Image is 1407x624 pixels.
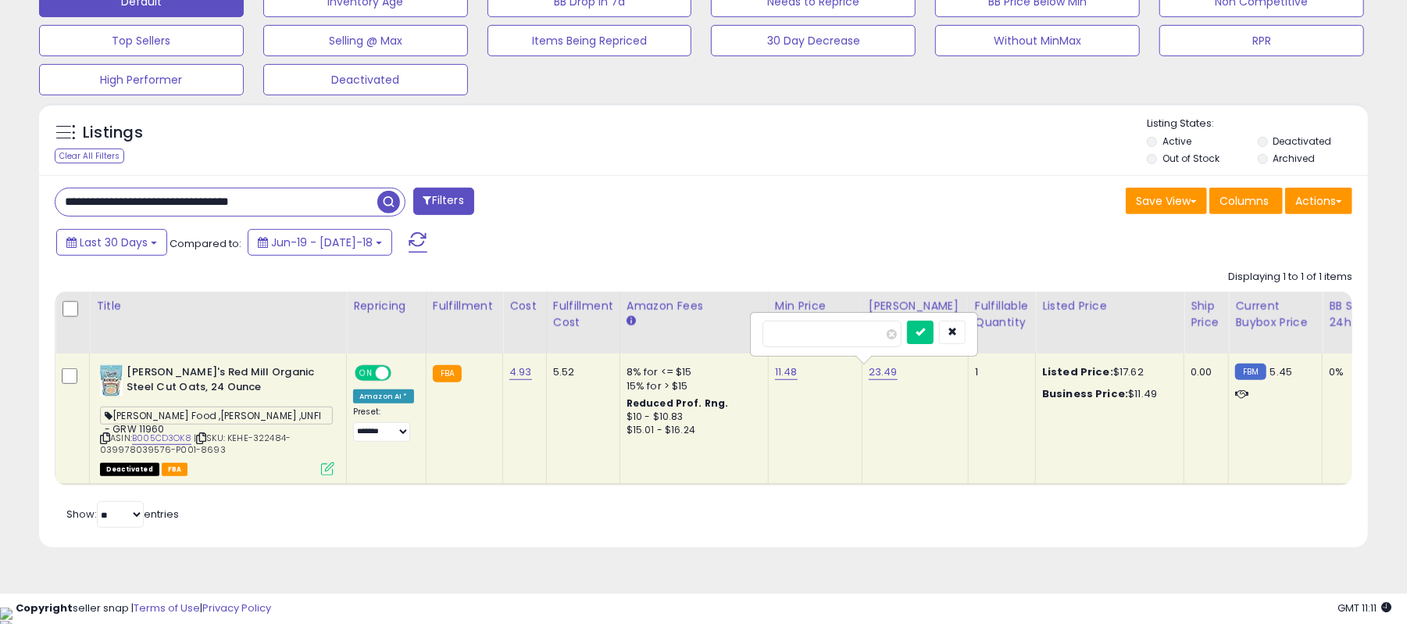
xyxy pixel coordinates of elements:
[627,424,756,437] div: $15.01 - $16.24
[1042,365,1172,379] div: $17.62
[553,298,613,331] div: Fulfillment Cost
[627,365,756,379] div: 8% for <= $15
[96,298,340,314] div: Title
[1273,152,1316,165] label: Archived
[627,396,729,410] b: Reduced Prof. Rng.
[627,379,756,393] div: 15% for > $15
[80,235,148,250] span: Last 30 Days
[83,122,143,144] h5: Listings
[1235,298,1316,331] div: Current Buybox Price
[433,365,462,382] small: FBA
[100,365,123,396] img: 51lpeWHi09L._SL40_.jpg
[1191,365,1216,379] div: 0.00
[100,432,291,455] span: | SKU: KEHE-322484-039978039576-P001-8693
[1209,188,1283,214] button: Columns
[1162,134,1191,148] label: Active
[1270,364,1293,379] span: 5.45
[711,25,916,56] button: 30 Day Decrease
[553,365,608,379] div: 5.52
[1042,386,1128,401] b: Business Price:
[509,298,540,314] div: Cost
[1042,364,1113,379] b: Listed Price:
[263,64,468,95] button: Deactivated
[627,411,756,424] div: $10 - $10.83
[100,407,333,425] span: [PERSON_NAME] Food ,[PERSON_NAME] ,UNFI - GRW 11960
[869,364,898,380] a: 23.49
[100,365,334,474] div: ASIN:
[627,314,636,328] small: Amazon Fees.
[1191,298,1222,331] div: Ship Price
[1042,298,1177,314] div: Listed Price
[39,64,244,95] button: High Performer
[1159,25,1364,56] button: RPR
[100,463,159,476] span: All listings that are unavailable for purchase on Amazon for any reason other than out-of-stock
[132,432,191,445] a: B005CD3OK8
[487,25,692,56] button: Items Being Repriced
[509,364,532,380] a: 4.93
[1337,601,1391,615] span: 2025-08-18 11:11 GMT
[389,367,414,380] span: OFF
[775,364,798,380] a: 11.48
[935,25,1140,56] button: Without MinMax
[263,25,468,56] button: Selling @ Max
[775,298,855,314] div: Min Price
[356,367,376,380] span: ON
[1273,134,1332,148] label: Deactivated
[56,229,167,256] button: Last 30 Days
[39,25,244,56] button: Top Sellers
[134,601,200,615] a: Terms of Use
[433,298,496,314] div: Fulfillment
[353,389,414,403] div: Amazon AI *
[975,365,1023,379] div: 1
[1126,188,1207,214] button: Save View
[66,507,179,522] span: Show: entries
[1235,364,1266,380] small: FBM
[1042,387,1172,401] div: $11.49
[16,601,73,615] strong: Copyright
[271,235,373,250] span: Jun-19 - [DATE]-18
[1147,117,1368,131] p: Listing States:
[353,298,420,314] div: Repricing
[1162,152,1220,165] label: Out of Stock
[353,407,414,442] div: Preset:
[1329,365,1380,379] div: 0%
[975,298,1029,331] div: Fulfillable Quantity
[1329,298,1386,331] div: BB Share 24h.
[627,298,762,314] div: Amazon Fees
[869,298,962,314] div: [PERSON_NAME]
[413,188,474,215] button: Filters
[202,601,271,615] a: Privacy Policy
[170,236,241,251] span: Compared to:
[1228,270,1352,285] div: Displaying 1 to 1 of 1 items
[1285,188,1352,214] button: Actions
[162,463,188,476] span: FBA
[1220,193,1269,209] span: Columns
[127,365,316,398] b: [PERSON_NAME]'s Red Mill Organic Steel Cut Oats, 24 Ounce
[248,229,392,256] button: Jun-19 - [DATE]-18
[55,149,124,163] div: Clear All Filters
